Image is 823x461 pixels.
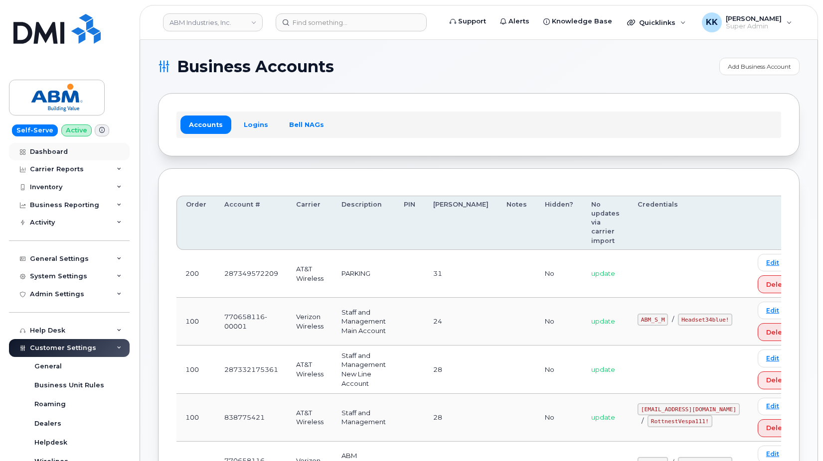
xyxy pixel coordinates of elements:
span: Delete [766,423,789,433]
span: Delete [766,375,789,385]
span: update [591,317,615,325]
th: No updates via carrier import [582,196,629,250]
th: Carrier [287,196,332,250]
td: 287332175361 [215,346,287,393]
td: Staff and Management [332,394,395,442]
td: 200 [176,250,215,298]
code: Headset34blue! [678,314,732,326]
td: No [536,298,582,346]
th: [PERSON_NAME] [424,196,497,250]
td: 100 [176,394,215,442]
td: AT&T Wireless [287,394,332,442]
td: Staff and Management New Line Account [332,346,395,393]
td: 287349572209 [215,250,287,298]
a: Accounts [180,115,231,133]
td: PARKING [332,250,395,298]
td: AT&T Wireless [287,250,332,298]
a: Logins [235,115,277,133]
td: 31 [424,250,497,298]
code: RottnestVespa111! [648,415,712,427]
a: Edit [758,254,788,271]
th: Order [176,196,215,250]
td: AT&T Wireless [287,346,332,393]
span: Delete [766,280,789,289]
th: Hidden? [536,196,582,250]
button: Delete [758,371,798,389]
td: No [536,394,582,442]
td: 28 [424,394,497,442]
th: Credentials [629,196,749,250]
th: Account # [215,196,287,250]
td: 28 [424,346,497,393]
button: Delete [758,419,798,437]
th: Notes [497,196,536,250]
code: [EMAIL_ADDRESS][DOMAIN_NAME] [638,403,740,415]
button: Delete [758,275,798,293]
span: / [672,315,674,323]
td: 838775421 [215,394,287,442]
span: update [591,365,615,373]
td: 770658116-00001 [215,298,287,346]
td: No [536,250,582,298]
td: 100 [176,346,215,393]
a: Bell NAGs [281,115,332,133]
a: Edit [758,398,788,415]
code: ABM_S_M [638,314,668,326]
a: Edit [758,349,788,367]
td: Staff and Management Main Account [332,298,395,346]
a: Add Business Account [719,58,800,75]
span: update [591,413,615,421]
span: Business Accounts [177,59,334,74]
button: Delete [758,323,798,341]
td: Verizon Wireless [287,298,332,346]
td: 24 [424,298,497,346]
span: update [591,269,615,277]
span: / [642,417,644,425]
td: No [536,346,582,393]
th: PIN [395,196,424,250]
span: Delete [766,328,789,337]
td: 100 [176,298,215,346]
th: Description [332,196,395,250]
a: Edit [758,302,788,319]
